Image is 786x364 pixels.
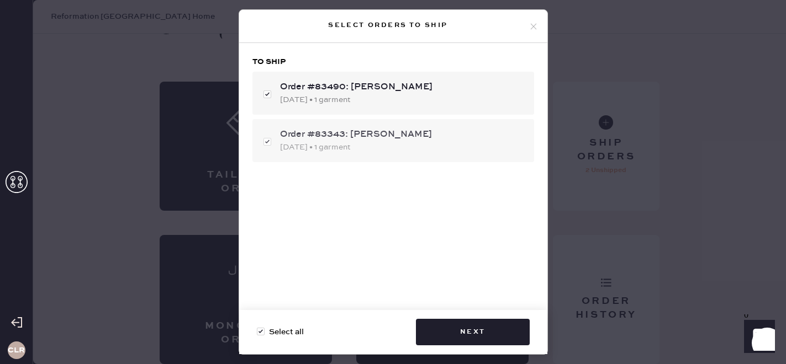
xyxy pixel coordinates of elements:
[280,94,525,106] div: [DATE] • 1 garment
[269,326,304,338] span: Select all
[280,81,525,94] div: Order #83490: [PERSON_NAME]
[280,128,525,141] div: Order #83343: [PERSON_NAME]
[734,314,781,362] iframe: Front Chat
[8,346,25,354] h3: CLR
[252,56,534,67] h3: To ship
[416,319,530,345] button: Next
[280,141,525,153] div: [DATE] • 1 garment
[248,19,529,32] div: Select orders to ship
